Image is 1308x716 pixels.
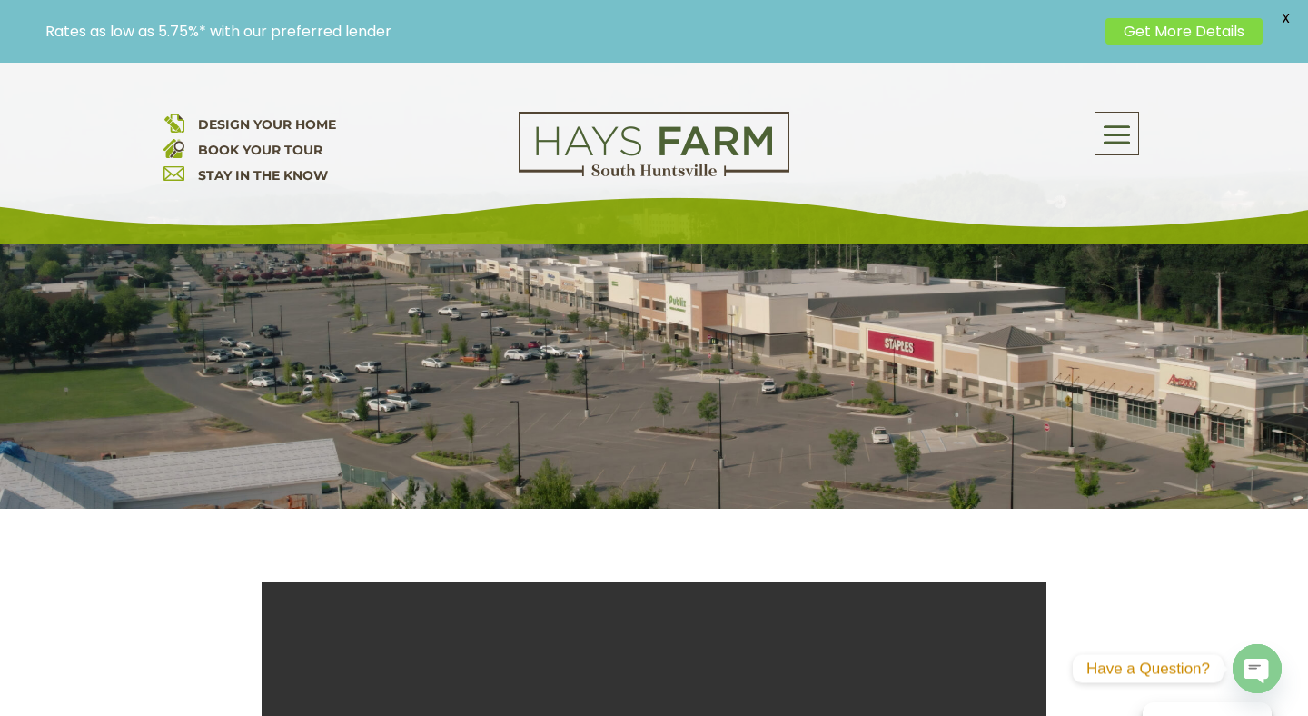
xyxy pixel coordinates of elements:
[519,164,789,181] a: hays farm homes huntsville development
[198,167,328,184] a: STAY IN THE KNOW
[45,23,1096,40] p: Rates as low as 5.75%* with our preferred lender
[198,142,322,158] a: BOOK YOUR TOUR
[1272,5,1299,32] span: X
[198,116,336,133] a: DESIGN YOUR HOME
[1105,18,1263,45] a: Get More Details
[519,112,789,177] img: Logo
[163,112,184,133] img: design your home
[163,137,184,158] img: book your home tour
